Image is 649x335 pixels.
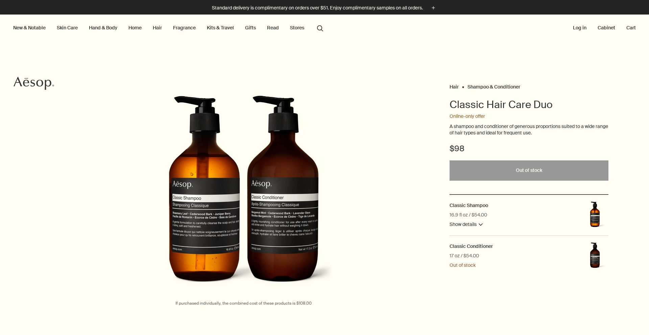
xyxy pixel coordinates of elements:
h1: Classic Hair Care Duo [450,98,608,111]
nav: primary [12,15,326,42]
svg: Aesop [14,77,54,90]
button: Cart [625,23,637,32]
p: Standard delivery is complimentary on orders over $51. Enjoy complimentary samples on all orders. [212,4,423,11]
button: Stores [289,23,306,32]
button: Open search [314,21,326,34]
p: A shampoo and conditioner of generous proportions suited to a wide range of hair types and ideal ... [450,123,608,136]
div: 16.9 fl oz / $54.00 [450,211,487,219]
h2: Classic Conditioner 17 oz / $54.00 [450,243,493,249]
a: Hand & Body [88,23,119,32]
button: Out of stock - $98 [450,160,608,181]
a: Kits & Travel [206,23,235,32]
a: Classic Shampoo 16.9 fl oz / $54.00 [450,202,488,210]
div: 17 oz / $54.00 [450,252,479,260]
img: Classic Shampoo with pump [581,202,608,229]
img: Classic Shampoo and Classic Conditioner in amber recycled plastic bottles. [154,96,333,298]
a: Gifts [244,23,257,32]
button: Show details [450,221,483,229]
a: Aesop [12,75,56,94]
p: If purchased individually, the combined cost of these products is $108.00 [54,300,433,307]
h2: Classic Shampoo 16.9 fl oz / $54.00 [450,202,488,208]
span: $98 [450,143,464,154]
button: New & Notable [12,23,47,32]
nav: supplementary [572,15,637,42]
a: Home [127,23,143,32]
a: Fragrance [172,23,197,32]
a: Hair [151,23,163,32]
span: Out of stock [450,261,476,269]
button: Standard delivery is complimentary on orders over $51. Enjoy complimentary samples on all orders. [212,4,437,12]
img: Classic Conditioner with pump [581,242,608,269]
a: Hair [450,84,459,87]
a: Read [266,23,280,32]
a: Classic Conditioner 17 oz / $54.00 [450,242,493,251]
a: Shampoo & Conditioner [467,84,520,87]
button: Log in [572,23,588,32]
a: Skin Care [55,23,79,32]
a: Cabinet [596,23,617,32]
